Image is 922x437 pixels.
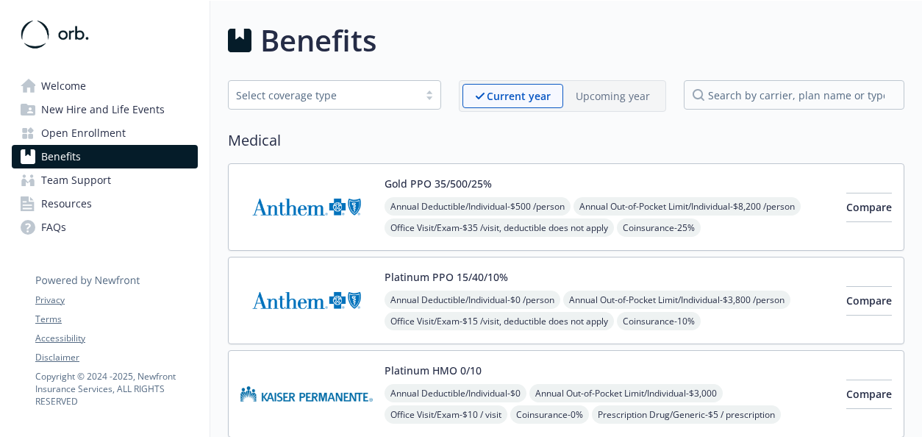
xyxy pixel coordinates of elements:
[240,176,373,238] img: Anthem Blue Cross carrier logo
[385,218,614,237] span: Office Visit/Exam - $35 /visit, deductible does not apply
[846,294,892,308] span: Compare
[846,286,892,316] button: Compare
[35,370,197,408] p: Copyright © 2024 - 2025 , Newfront Insurance Services, ALL RIGHTS RESERVED
[260,18,376,63] h1: Benefits
[35,313,197,326] a: Terms
[41,192,92,216] span: Resources
[35,294,197,307] a: Privacy
[41,74,86,98] span: Welcome
[228,129,904,152] h2: Medical
[846,193,892,222] button: Compare
[573,197,801,216] span: Annual Out-of-Pocket Limit/Individual - $8,200 /person
[563,291,790,309] span: Annual Out-of-Pocket Limit/Individual - $3,800 /person
[41,121,126,145] span: Open Enrollment
[385,384,526,402] span: Annual Deductible/Individual - $0
[12,192,198,216] a: Resources
[35,351,197,364] a: Disclaimer
[846,380,892,409] button: Compare
[12,74,198,98] a: Welcome
[35,332,197,345] a: Accessibility
[617,218,701,237] span: Coinsurance - 25%
[240,363,373,425] img: Kaiser Permanente Insurance Company carrier logo
[385,176,492,191] button: Gold PPO 35/500/25%
[529,384,723,402] span: Annual Out-of-Pocket Limit/Individual - $3,000
[12,98,198,121] a: New Hire and Life Events
[846,387,892,401] span: Compare
[576,88,650,104] p: Upcoming year
[617,312,701,330] span: Coinsurance - 10%
[487,88,551,104] p: Current year
[236,88,411,103] div: Select coverage type
[12,145,198,168] a: Benefits
[12,121,198,145] a: Open Enrollment
[385,405,507,424] span: Office Visit/Exam - $10 / visit
[41,216,66,239] span: FAQs
[592,405,781,424] span: Prescription Drug/Generic - $5 / prescription
[12,216,198,239] a: FAQs
[510,405,589,424] span: Coinsurance - 0%
[684,80,904,110] input: search by carrier, plan name or type
[240,269,373,332] img: Anthem Blue Cross carrier logo
[846,200,892,214] span: Compare
[41,98,165,121] span: New Hire and Life Events
[41,145,81,168] span: Benefits
[41,168,111,192] span: Team Support
[385,291,560,309] span: Annual Deductible/Individual - $0 /person
[385,197,571,216] span: Annual Deductible/Individual - $500 /person
[385,312,614,330] span: Office Visit/Exam - $15 /visit, deductible does not apply
[12,168,198,192] a: Team Support
[385,363,482,378] button: Platinum HMO 0/10
[385,269,508,285] button: Platinum PPO 15/40/10%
